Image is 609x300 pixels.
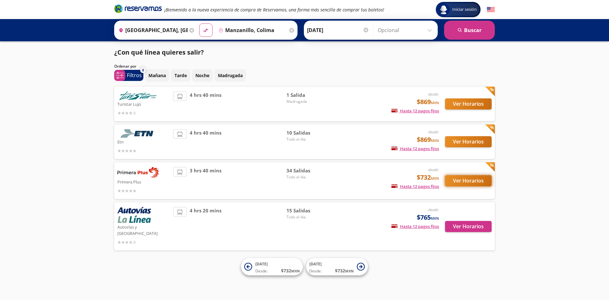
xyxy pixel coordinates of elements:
[417,135,439,144] span: $869
[428,129,439,135] em: desde:
[216,22,288,38] input: Buscar Destino
[117,100,170,108] p: Turistar Lujo
[445,136,492,147] button: Ver Horarios
[117,138,170,145] p: Etn
[190,91,221,117] span: 4 hrs 40 mins
[114,70,143,81] button: 0Filtros
[391,146,439,151] span: Hasta 12 pagos fijos
[127,71,142,79] p: Filtros
[286,137,331,142] span: Todo el día
[391,108,439,114] span: Hasta 12 pagos fijos
[148,72,166,79] p: Mañana
[286,129,331,137] span: 10 Salidas
[428,167,439,172] em: desde:
[417,173,439,182] span: $732
[431,176,439,181] small: MXN
[255,261,268,267] span: [DATE]
[391,183,439,189] span: Hasta 12 pagos fijos
[214,69,246,82] button: Madrugada
[241,258,303,276] button: [DATE]Desde:$732MXN
[431,100,439,105] small: MXN
[487,6,495,14] button: English
[190,129,221,154] span: 4 hrs 40 mins
[431,216,439,221] small: MXN
[114,63,136,69] p: Ordenar por
[345,269,354,273] small: MXN
[171,69,190,82] button: Tarde
[218,72,243,79] p: Madrugada
[281,267,300,274] span: $ 732
[145,69,169,82] button: Mañana
[190,167,221,194] span: 3 hrs 40 mins
[445,98,492,110] button: Ver Horarios
[335,267,354,274] span: $ 732
[142,68,144,73] span: 0
[391,223,439,229] span: Hasta 12 pagos fijos
[117,167,159,178] img: Primera Plus
[174,72,187,79] p: Tarde
[286,207,331,214] span: 15 Salidas
[286,99,331,104] span: Madrugada
[417,97,439,107] span: $869
[431,138,439,143] small: MXN
[195,72,209,79] p: Noche
[192,69,213,82] button: Noche
[117,223,170,237] p: Autovías y [GEOGRAPHIC_DATA]
[444,21,495,40] button: Buscar
[116,22,188,38] input: Buscar Origen
[445,175,492,186] button: Ver Horarios
[255,268,268,274] span: Desde:
[428,207,439,212] em: desde:
[309,268,322,274] span: Desde:
[190,207,221,246] span: 4 hrs 20 mins
[114,48,204,57] p: ¿Con qué línea quieres salir?
[450,6,479,13] span: Iniciar sesión
[445,221,492,232] button: Ver Horarios
[164,7,384,13] em: ¡Bienvenido a la nueva experiencia de compra de Reservamos, una forma más sencilla de comprar tus...
[117,129,159,138] img: Etn
[286,167,331,174] span: 34 Salidas
[114,4,162,13] i: Brand Logo
[117,178,170,185] p: Primera Plus
[286,214,331,220] span: Todo el día
[307,22,369,38] input: Elegir Fecha
[286,174,331,180] span: Todo el día
[417,213,439,222] span: $765
[428,91,439,97] em: desde:
[117,207,151,223] img: Autovías y La Línea
[114,4,162,15] a: Brand Logo
[378,22,435,38] input: Opcional
[309,261,322,267] span: [DATE]
[117,91,159,100] img: Turistar Lujo
[291,269,300,273] small: MXN
[306,258,368,276] button: [DATE]Desde:$732MXN
[286,91,331,99] span: 1 Salida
